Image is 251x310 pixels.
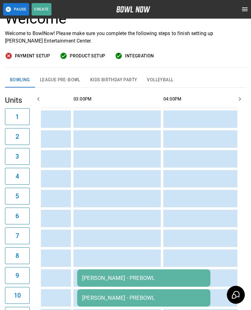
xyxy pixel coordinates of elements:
[15,52,50,60] span: Payment Setup
[5,168,30,185] button: 4
[15,151,19,161] h6: 3
[15,191,19,201] h6: 5
[5,287,30,304] button: 10
[82,275,205,281] div: [PERSON_NAME] - PREBOWL
[15,112,19,122] h6: 1
[5,188,30,204] button: 5
[15,251,19,261] h6: 8
[5,227,30,244] button: 7
[5,95,30,105] h5: Units
[35,73,85,88] button: League Pre-Bowl
[5,30,246,45] p: Welcome to BowlNow! Please make sure you complete the following steps to finish setting up [PERSO...
[5,267,30,284] button: 9
[5,73,246,88] div: inventory tabs
[15,271,19,281] h6: 9
[32,3,51,16] button: Create
[14,290,21,300] h6: 10
[5,73,35,88] button: Bowling
[5,10,246,27] h3: Welcome
[5,148,30,165] button: 3
[116,6,150,12] img: logo
[15,231,19,241] h6: 7
[15,211,19,221] h6: 6
[239,3,251,16] button: open drawer
[15,132,19,142] h6: 2
[142,73,178,88] button: Volleyball
[85,73,142,88] button: Kids Birthday Party
[5,128,30,145] button: 2
[82,294,205,301] div: [PERSON_NAME] - PREBOWL
[5,108,30,125] button: 1
[15,171,19,181] h6: 4
[3,3,29,16] button: Pause
[5,208,30,224] button: 6
[5,247,30,264] button: 8
[125,52,154,60] span: Integration
[70,52,105,60] span: Product Setup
